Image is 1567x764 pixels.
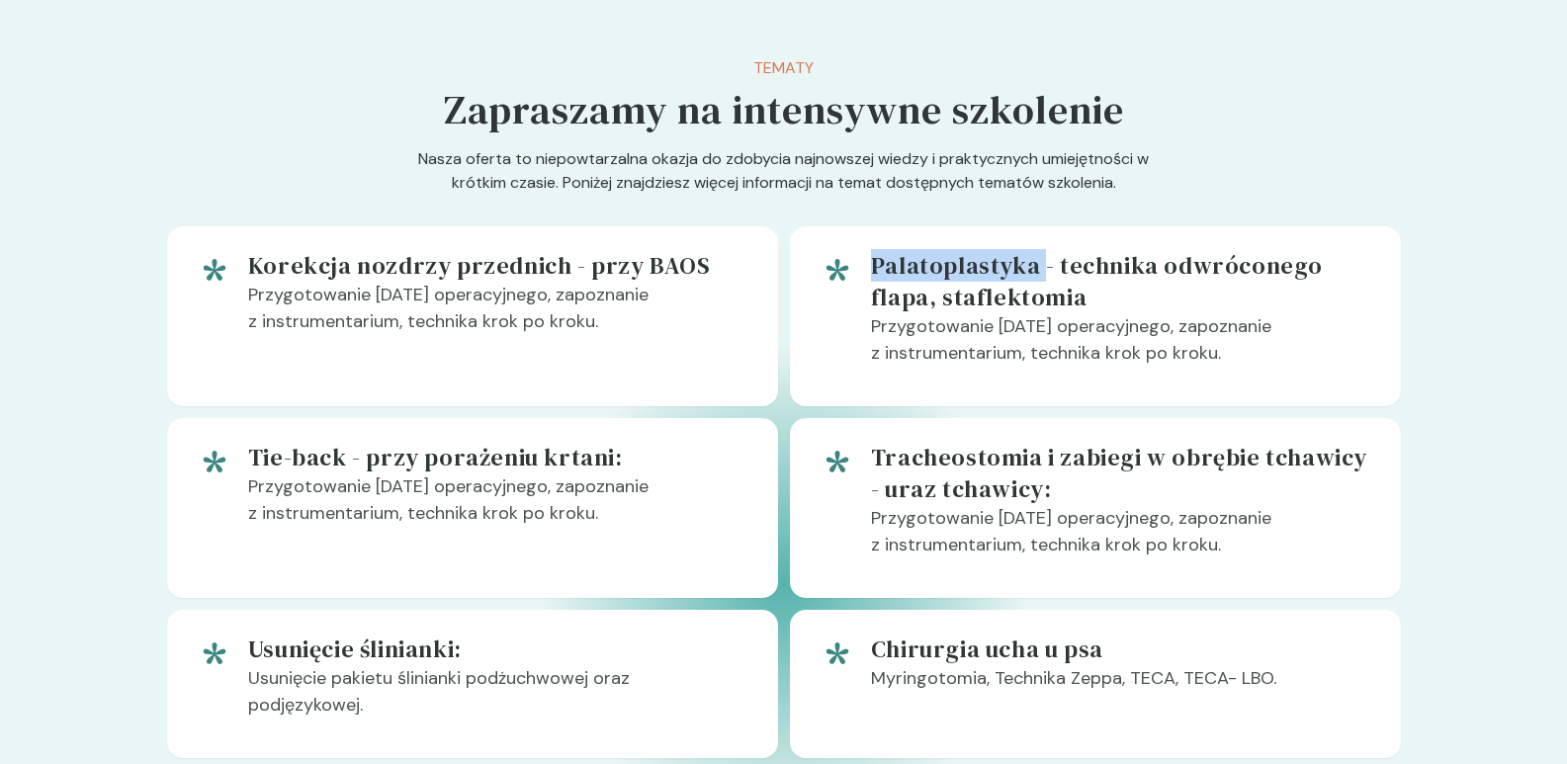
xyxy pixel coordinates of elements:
[248,473,746,543] p: Przygotowanie [DATE] operacyjnego, zapoznanie z instrumentarium, technika krok po kroku.
[444,80,1124,139] h5: Zapraszamy na intensywne szkolenie
[248,665,746,734] p: Usunięcie pakietu ślinianki podżuchwowej oraz podjęzykowej.
[248,250,746,282] h5: Korekcja nozdrzy przednich - przy BAOS
[871,313,1369,382] p: Przygotowanie [DATE] operacyjnego, zapoznanie z instrumentarium, technika krok po kroku.
[248,442,746,473] h5: Tie-back - przy porażeniu krtani:
[871,505,1369,574] p: Przygotowanie [DATE] operacyjnego, zapoznanie z instrumentarium, technika krok po kroku.
[871,442,1369,505] h5: Tracheostomia i zabiegi w obrębie tchawicy - uraz tchawicy:
[404,147,1164,226] p: Nasza oferta to niepowtarzalna okazja do zdobycia najnowszej wiedzy i praktycznych umiejętności w...
[248,282,746,351] p: Przygotowanie [DATE] operacyjnego, zapoznanie z instrumentarium, technika krok po kroku.
[871,250,1369,313] h5: Palatoplastyka - technika odwróconego flapa, staflektomia
[444,56,1124,80] p: Tematy
[871,665,1369,708] p: Myringotomia, Technika Zeppa, TECA, TECA- LBO.
[248,634,746,665] h5: Usunięcie ślinianki:
[871,634,1369,665] h5: Chirurgia ucha u psa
